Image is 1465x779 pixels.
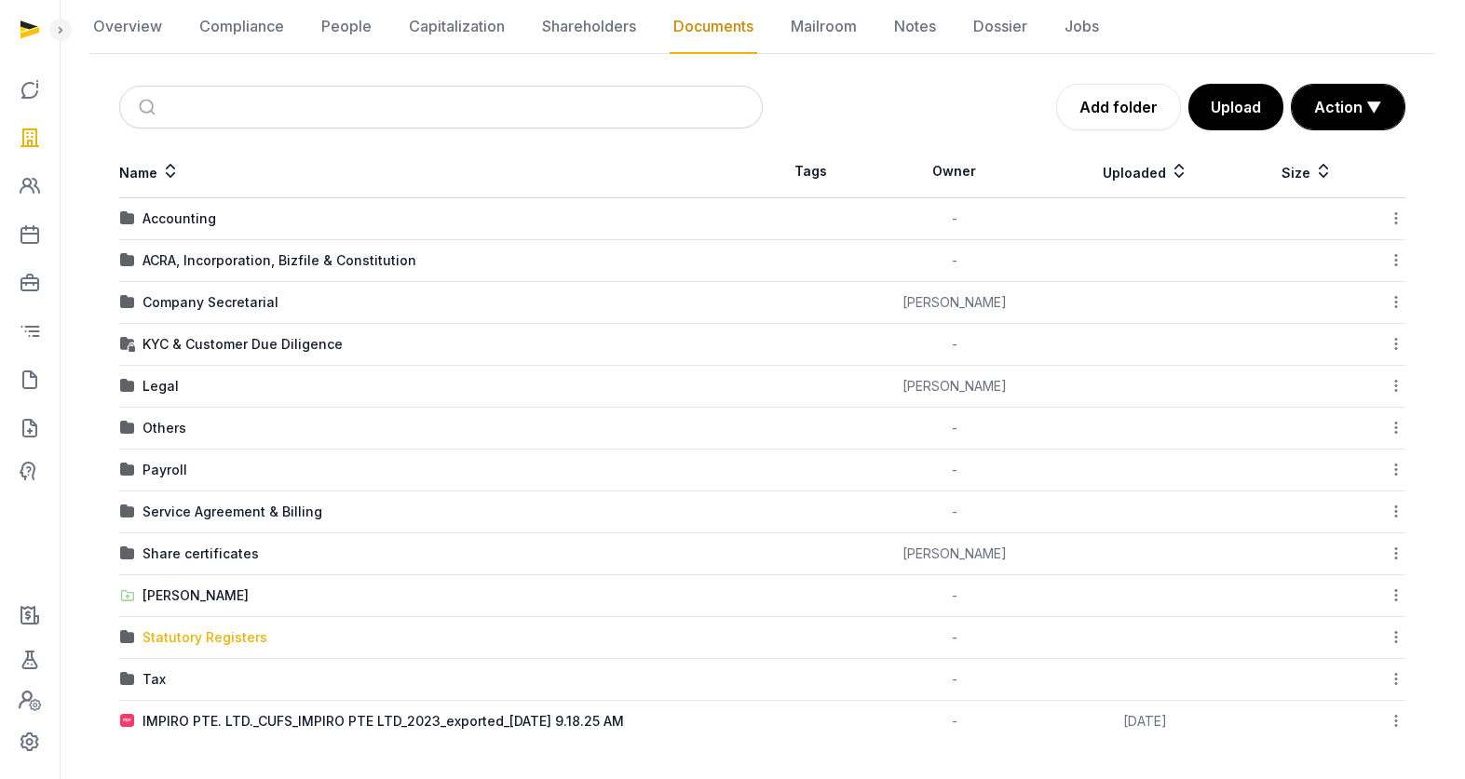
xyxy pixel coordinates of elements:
[1292,85,1404,129] button: Action ▼
[120,295,135,310] img: folder.svg
[142,293,278,312] div: Company Secretarial
[119,145,763,198] th: Name
[860,324,1049,366] td: -
[860,408,1049,450] td: -
[142,461,187,479] div: Payroll
[1241,145,1373,198] th: Size
[120,588,135,603] img: folder-upload.svg
[128,87,171,128] button: Submit
[860,701,1049,743] td: -
[142,335,343,354] div: KYC & Customer Due Diligence
[860,450,1049,491] td: -
[763,145,861,198] th: Tags
[860,240,1049,282] td: -
[142,503,322,521] div: Service Agreement & Billing
[1123,713,1167,729] span: [DATE]
[142,419,186,437] div: Others
[860,659,1049,701] td: -
[860,491,1049,533] td: -
[120,337,135,352] img: folder-locked-icon.svg
[142,586,249,605] div: [PERSON_NAME]
[142,209,216,228] div: Accounting
[120,714,135,729] img: pdf.svg
[860,366,1049,408] td: [PERSON_NAME]
[142,670,166,689] div: Tax
[120,421,135,436] img: folder.svg
[120,253,135,268] img: folder.svg
[1049,145,1241,198] th: Uploaded
[142,628,267,647] div: Statutory Registers
[120,211,135,226] img: folder.svg
[120,672,135,687] img: folder.svg
[142,377,179,396] div: Legal
[120,504,135,519] img: folder.svg
[860,575,1049,617] td: -
[120,463,135,477] img: folder.svg
[860,533,1049,575] td: [PERSON_NAME]
[142,544,259,563] div: Share certificates
[1056,84,1181,130] a: Add folder
[142,251,416,270] div: ACRA, Incorporation, Bizfile & Constitution
[860,282,1049,324] td: [PERSON_NAME]
[860,617,1049,659] td: -
[1188,84,1283,130] button: Upload
[860,198,1049,240] td: -
[142,712,624,731] div: IMPIRO PTE. LTD._CUFS_IMPIRO PTE LTD_2023_exported_[DATE] 9.18.25 AM
[120,630,135,645] img: folder.svg
[860,145,1049,198] th: Owner
[120,546,135,561] img: folder.svg
[120,379,135,394] img: folder.svg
